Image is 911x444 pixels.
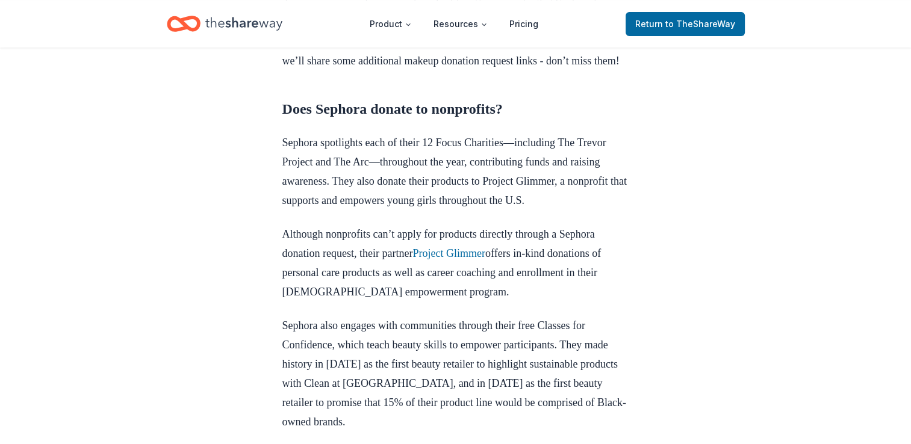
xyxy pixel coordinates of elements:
a: Home [167,10,282,38]
p: Sephora also engages with communities through their free Classes for Confidence, which teach beau... [282,316,629,431]
span: to TheShareWay [665,19,735,29]
h2: Does Sephora donate to nonprofits? [282,99,629,119]
p: Sephora spotlights each of their 12 Focus Charities—including The Trevor Project and The Arc—thro... [282,133,629,210]
a: Returnto TheShareWay [626,12,745,36]
nav: Main [360,10,548,38]
button: Product [360,12,421,36]
span: Return [635,17,735,31]
a: Pricing [500,12,548,36]
a: Project Glimmer [412,247,485,259]
p: Although nonprofits can’t apply for products directly through a Sephora donation request, their p... [282,224,629,301]
button: Resources [424,12,497,36]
